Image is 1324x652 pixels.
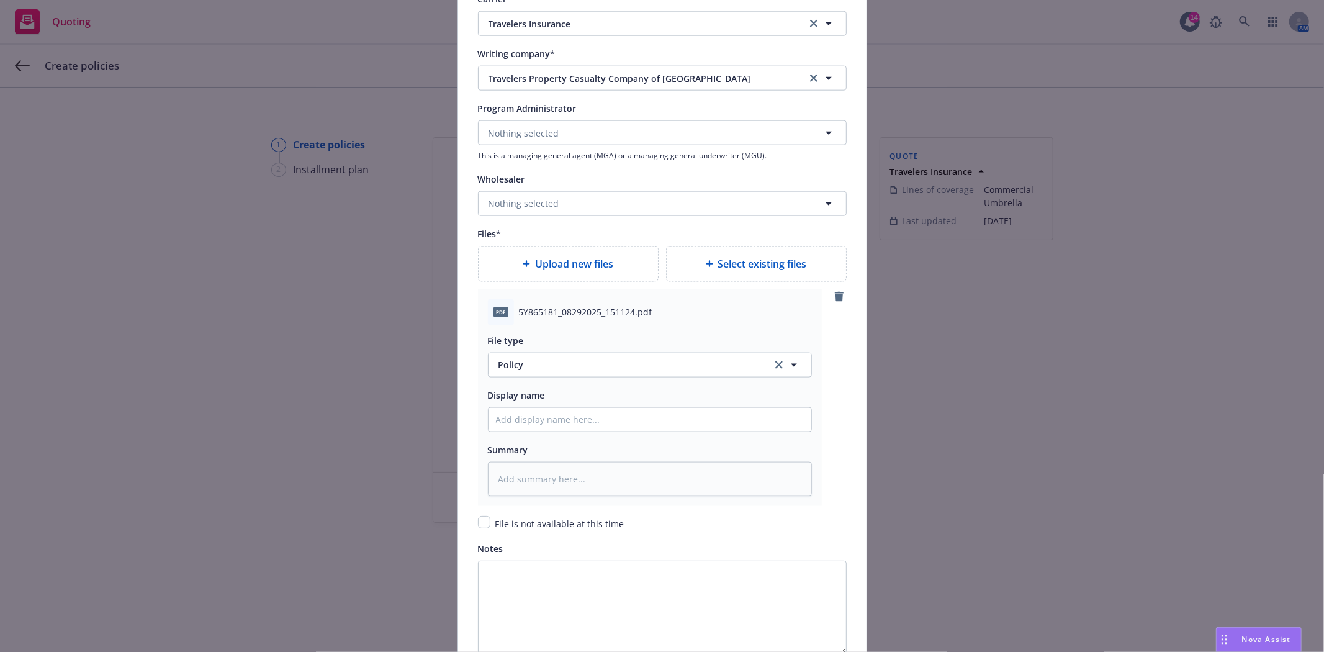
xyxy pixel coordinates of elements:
[832,289,847,304] a: remove
[519,306,652,319] span: 5Y865181_08292025_151124.pdf
[478,120,847,145] button: Nothing selected
[488,353,812,378] button: Policyclear selection
[478,66,847,91] button: Travelers Property Casualty Company of [GEOGRAPHIC_DATA]clear selection
[488,335,524,346] span: File type
[478,543,503,555] span: Notes
[1217,628,1232,651] div: Drag to move
[498,358,758,371] span: Policy
[489,72,788,85] span: Travelers Property Casualty Company of [GEOGRAPHIC_DATA]
[806,16,821,31] a: clear selection
[489,408,811,432] input: Add display name here...
[489,17,788,30] span: Travelers Insurance
[1242,634,1291,645] span: Nova Assist
[806,71,821,86] a: clear selection
[478,48,556,60] span: Writing company*
[478,11,847,36] button: Travelers Insuranceclear selection
[495,518,624,530] span: File is not available at this time
[772,358,786,373] a: clear selection
[488,389,545,401] span: Display name
[478,246,659,282] div: Upload new files
[488,444,528,456] span: Summary
[489,197,559,210] span: Nothing selected
[478,191,847,216] button: Nothing selected
[489,127,559,140] span: Nothing selected
[478,150,847,161] span: This is a managing general agent (MGA) or a managing general underwriter (MGU).
[478,173,525,185] span: Wholesaler
[478,228,502,240] span: Files*
[1216,627,1302,652] button: Nova Assist
[478,102,577,114] span: Program Administrator
[493,307,508,317] span: pdf
[718,256,807,271] span: Select existing files
[535,256,613,271] span: Upload new files
[666,246,847,282] div: Select existing files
